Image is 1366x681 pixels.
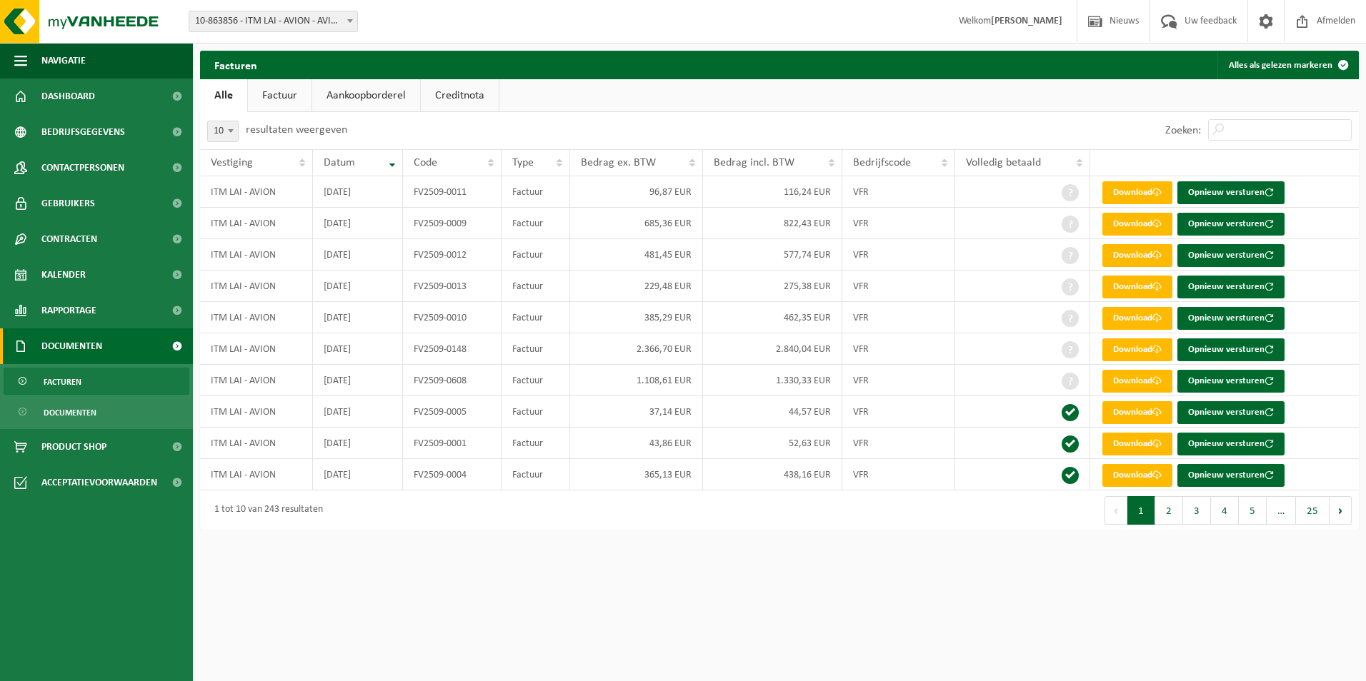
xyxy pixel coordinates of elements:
span: 10-863856 - ITM LAI - AVION - AVION [189,11,357,31]
a: Download [1102,338,1172,361]
td: Factuur [502,428,570,459]
button: 3 [1183,496,1211,525]
td: 229,48 EUR [570,271,703,302]
span: Rapportage [41,293,96,328]
td: Factuur [502,176,570,208]
td: ITM LAI - AVION [200,365,313,396]
td: [DATE] [313,239,402,271]
span: Datum [324,157,355,168]
button: Opnieuw versturen [1177,181,1285,204]
span: Bedrag ex. BTW [581,157,656,168]
td: 822,43 EUR [703,208,843,239]
td: VFR [842,333,955,365]
button: 2 [1155,496,1183,525]
td: Factuur [502,208,570,239]
span: Code [414,157,437,168]
span: Bedrijfsgegevens [41,114,125,150]
td: ITM LAI - AVION [200,333,313,365]
td: FV2509-0148 [403,333,502,365]
td: 438,16 EUR [703,459,843,490]
a: Aankoopborderel [312,79,420,112]
button: 25 [1296,496,1330,525]
td: [DATE] [313,428,402,459]
button: Opnieuw versturen [1177,401,1285,424]
span: 10 [208,121,238,141]
a: Download [1102,244,1172,267]
span: Product Shop [41,429,106,465]
span: Kalender [41,257,86,293]
td: ITM LAI - AVION [200,271,313,302]
span: Contracten [41,221,97,257]
span: … [1267,496,1296,525]
a: Download [1102,307,1172,330]
button: Opnieuw versturen [1177,244,1285,267]
td: VFR [842,459,955,490]
td: 2.840,04 EUR [703,333,843,365]
td: Factuur [502,459,570,490]
button: Opnieuw versturen [1177,433,1285,455]
span: 10-863856 - ITM LAI - AVION - AVION [189,11,358,32]
span: Type [512,157,534,168]
button: 4 [1211,496,1239,525]
a: Download [1102,370,1172,393]
td: 44,57 EUR [703,396,843,428]
td: [DATE] [313,208,402,239]
a: Download [1102,276,1172,298]
td: ITM LAI - AVION [200,302,313,333]
td: FV2509-0012 [403,239,502,271]
label: resultaten weergeven [246,124,347,136]
td: FV2509-0608 [403,365,502,396]
td: VFR [842,428,955,459]
span: Navigatie [41,43,86,79]
td: VFR [842,365,955,396]
td: [DATE] [313,333,402,365]
button: Next [1330,496,1352,525]
td: FV2509-0004 [403,459,502,490]
a: Download [1102,181,1172,204]
td: Factuur [502,396,570,428]
td: FV2509-0009 [403,208,502,239]
span: 10 [207,121,239,142]
td: 96,87 EUR [570,176,703,208]
td: Factuur [502,239,570,271]
button: Opnieuw versturen [1177,213,1285,236]
h2: Facturen [200,51,271,79]
strong: [PERSON_NAME] [991,16,1062,26]
a: Download [1102,433,1172,455]
a: Facturen [4,368,189,395]
td: 116,24 EUR [703,176,843,208]
button: Previous [1105,496,1127,525]
td: [DATE] [313,396,402,428]
a: Factuur [248,79,311,112]
div: 1 tot 10 van 243 resultaten [207,498,323,523]
span: Vestiging [211,157,253,168]
td: FV2509-0005 [403,396,502,428]
td: ITM LAI - AVION [200,208,313,239]
a: Download [1102,213,1172,236]
button: Opnieuw versturen [1177,370,1285,393]
td: 365,13 EUR [570,459,703,490]
a: Creditnota [421,79,499,112]
a: Documenten [4,398,189,425]
td: 462,35 EUR [703,302,843,333]
td: [DATE] [313,176,402,208]
td: ITM LAI - AVION [200,396,313,428]
span: Documenten [41,328,102,364]
button: Alles als gelezen markeren [1217,51,1357,79]
td: VFR [842,176,955,208]
td: ITM LAI - AVION [200,239,313,271]
span: Bedrag incl. BTW [714,157,794,168]
span: Facturen [44,368,81,395]
a: Alle [200,79,247,112]
td: 275,38 EUR [703,271,843,302]
td: 385,29 EUR [570,302,703,333]
td: [DATE] [313,271,402,302]
td: 52,63 EUR [703,428,843,459]
span: Contactpersonen [41,150,124,186]
td: VFR [842,239,955,271]
span: Gebruikers [41,186,95,221]
td: 1.330,33 EUR [703,365,843,396]
td: [DATE] [313,459,402,490]
iframe: chat widget [7,650,239,681]
td: 685,36 EUR [570,208,703,239]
